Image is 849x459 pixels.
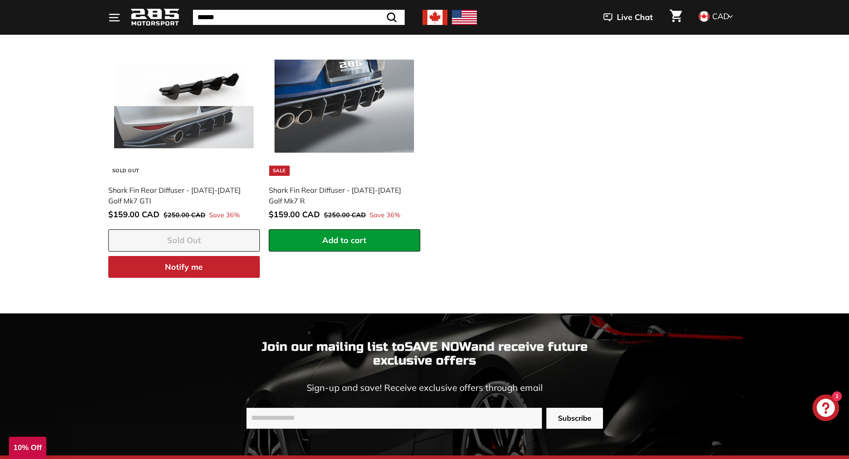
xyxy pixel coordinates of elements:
div: Shark Fin Rear Diffuser - [DATE]-[DATE] Golf Mk7 GTI [108,185,251,206]
span: Sold Out [167,235,201,245]
span: $159.00 CAD [269,209,320,219]
a: Cart [664,2,687,32]
p: Join our mailing list to and receive future exclusive offers [246,340,603,368]
span: Subscribe [558,413,591,423]
strong: SAVE NOW [405,339,471,354]
span: $159.00 CAD [108,209,160,219]
span: $250.00 CAD [164,211,205,219]
span: Save 36% [209,211,240,220]
a: Sold Out Shark Fin Rear Diffuser - [DATE]-[DATE] Golf Mk7 GTI Save 36% [108,31,260,229]
div: Sold Out [109,166,143,176]
div: Shark Fin Rear Diffuser - [DATE]-[DATE] Golf Mk7 R [269,185,411,206]
span: Add to cart [322,235,366,245]
button: Subscribe [546,408,603,429]
button: Add to cart [269,229,420,252]
span: 10% Off [13,443,41,452]
span: $250.00 CAD [324,211,366,219]
img: Logo_285_Motorsport_areodynamics_components [131,7,180,28]
input: Search [193,10,405,25]
p: Sign-up and save! Receive exclusive offers through email [246,381,603,394]
button: Live Chat [592,6,664,28]
div: 10% Off [9,437,46,459]
button: Notify me [108,256,260,278]
a: Sale Shark Fin Rear Diffuser - [DATE]-[DATE] Golf Mk7 R Save 36% [269,31,420,229]
inbox-online-store-chat: Shopify online store chat [810,394,842,423]
span: CAD [712,11,729,21]
span: Save 36% [369,211,400,220]
span: Live Chat [617,12,653,23]
div: Sale [269,166,290,176]
button: Sold Out [108,229,260,252]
